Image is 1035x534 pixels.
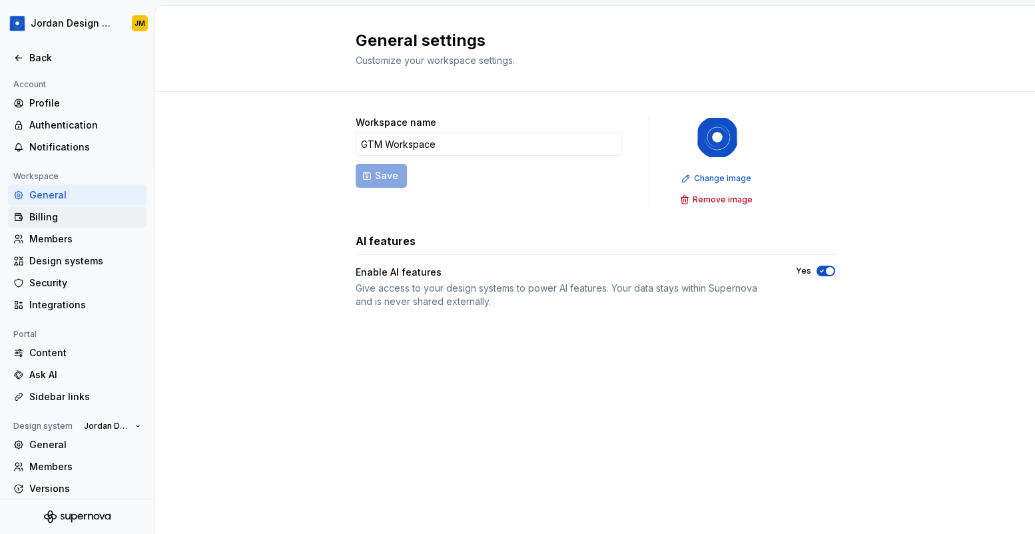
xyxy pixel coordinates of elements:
[356,266,442,279] div: Enable AI features
[356,55,515,66] span: Customize your workspace settings.
[356,116,436,129] label: Workspace name
[135,18,145,29] div: JM
[8,250,147,272] a: Design systems
[8,184,147,206] a: General
[8,93,147,114] a: Profile
[8,272,147,294] a: Security
[356,233,416,249] h3: AI features
[8,115,147,136] a: Authentication
[9,15,25,31] img: 049812b6-2877-400d-9dc9-987621144c16.png
[8,434,147,455] a: General
[8,168,64,184] div: Workspace
[29,438,141,451] div: General
[44,510,111,523] svg: Supernova Logo
[696,116,739,158] img: 049812b6-2877-400d-9dc9-987621144c16.png
[8,228,147,250] a: Members
[8,456,147,477] a: Members
[29,97,141,110] div: Profile
[356,30,819,51] h2: General settings
[8,326,42,342] div: Portal
[8,386,147,407] a: Sidebar links
[29,188,141,202] div: General
[29,368,141,382] div: Ask AI
[29,460,141,473] div: Members
[796,266,811,276] label: Yes
[29,119,141,132] div: Authentication
[29,482,141,495] div: Versions
[29,232,141,246] div: Members
[8,136,147,158] a: Notifications
[29,51,141,65] div: Back
[693,194,753,205] span: Remove image
[8,294,147,316] a: Integrations
[31,17,116,30] div: Jordan Design System
[8,47,147,69] a: Back
[8,206,147,228] a: Billing
[29,298,141,312] div: Integrations
[3,9,152,38] button: Jordan Design SystemJM
[29,276,141,290] div: Security
[356,282,772,308] div: Give access to your design systems to power AI features. Your data stays within Supernova and is ...
[29,346,141,360] div: Content
[84,421,130,431] span: Jordan Design System
[8,77,51,93] div: Account
[29,140,141,154] div: Notifications
[8,478,147,499] a: Versions
[8,418,78,434] div: Design system
[677,169,757,188] button: Change image
[29,254,141,268] div: Design systems
[29,210,141,224] div: Billing
[694,173,751,184] span: Change image
[29,390,141,403] div: Sidebar links
[676,190,759,209] button: Remove image
[8,364,147,386] a: Ask AI
[8,342,147,364] a: Content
